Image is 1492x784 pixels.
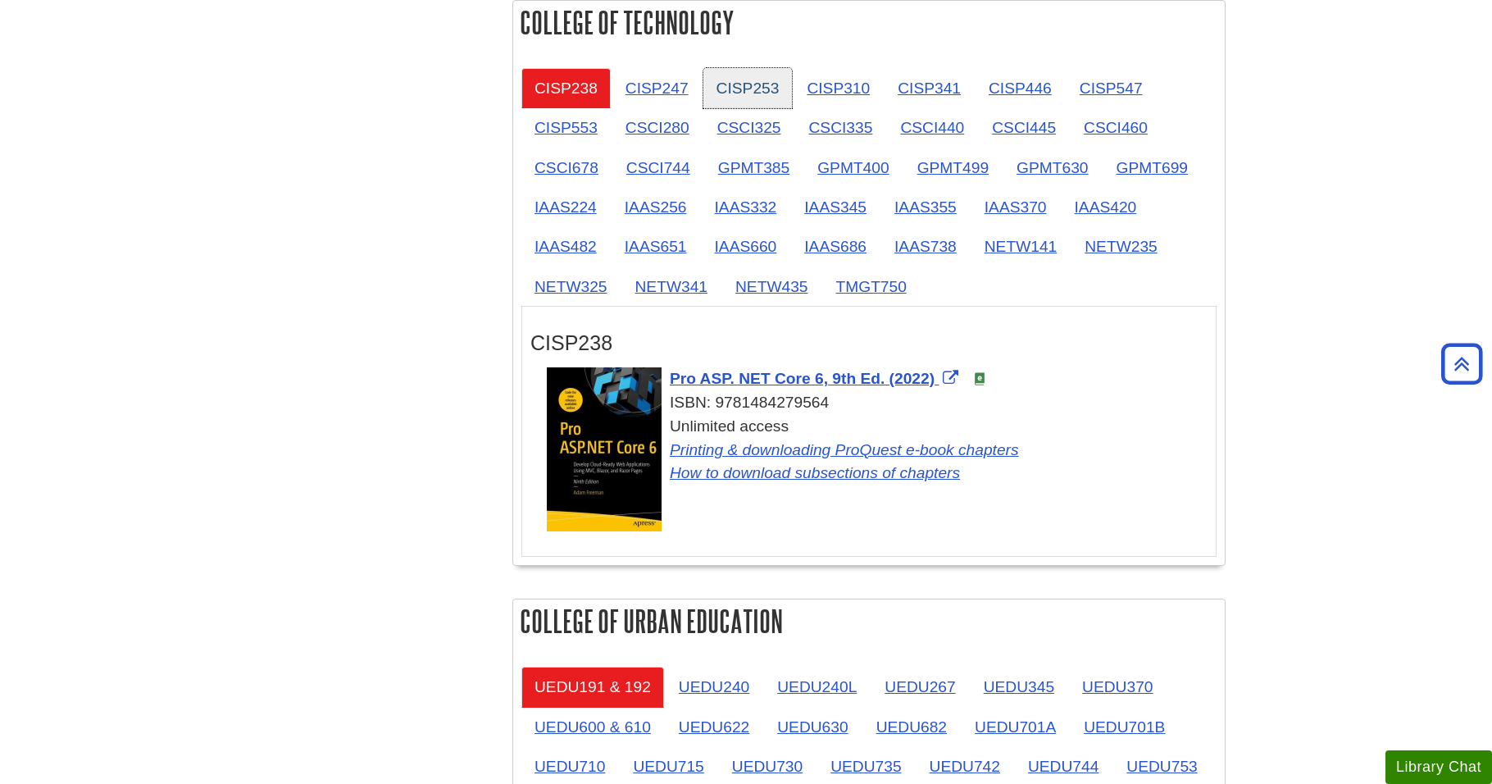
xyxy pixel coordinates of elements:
[796,107,886,148] a: CSCI335
[823,267,920,307] a: TMGT750
[670,370,962,387] a: Link opens in new window
[612,107,703,148] a: CSCI280
[521,148,612,188] a: CSCI678
[1103,148,1201,188] a: GPMT699
[521,707,664,747] a: UEDU600 & 610
[885,68,974,108] a: CISP341
[547,391,1208,415] div: ISBN: 9781484279564
[971,667,1067,707] a: UEDU345
[1071,107,1161,148] a: CSCI460
[521,107,611,148] a: CISP553
[622,267,721,307] a: NETW341
[722,267,821,307] a: NETW435
[521,667,664,707] a: UEDU191 & 192
[863,707,960,747] a: UEDU682
[962,707,1069,747] a: UEDU701A
[791,226,880,267] a: IAAS686
[904,148,1002,188] a: GPMT499
[521,267,621,307] a: NETW325
[612,226,700,267] a: IAAS651
[979,107,1069,148] a: CSCI445
[973,372,986,385] img: e-Book
[670,370,935,387] span: Pro ASP. NET Core 6, 9th Ed. (2022)
[547,415,1208,485] div: Unlimited access
[530,331,1208,355] h3: CISP238
[794,68,883,108] a: CISP310
[976,68,1065,108] a: CISP446
[1435,353,1488,375] a: Back to Top
[705,148,803,188] a: GPMT385
[666,667,762,707] a: UEDU240
[613,148,703,188] a: CSCI744
[791,187,880,227] a: IAAS345
[547,367,662,531] img: Cover Art
[702,187,790,227] a: IAAS332
[1071,707,1178,747] a: UEDU701B
[971,226,1071,267] a: NETW141
[887,107,977,148] a: CSCI440
[612,187,700,227] a: IAAS256
[971,187,1060,227] a: IAAS370
[513,1,1225,44] h2: College of Technology
[670,464,960,481] a: Link opens in new window
[612,68,702,108] a: CISP247
[881,226,970,267] a: IAAS738
[1062,187,1150,227] a: IAAS420
[764,667,870,707] a: UEDU240L
[1071,226,1171,267] a: NETW235
[703,68,793,108] a: CISP253
[666,707,762,747] a: UEDU622
[871,667,968,707] a: UEDU267
[521,187,610,227] a: IAAS224
[1003,148,1101,188] a: GPMT630
[521,226,610,267] a: IAAS482
[1069,667,1166,707] a: UEDU370
[1385,750,1492,784] button: Library Chat
[881,187,970,227] a: IAAS355
[804,148,902,188] a: GPMT400
[704,107,794,148] a: CSCI325
[764,707,861,747] a: UEDU630
[1067,68,1156,108] a: CISP547
[702,226,790,267] a: IAAS660
[521,68,611,108] a: CISP238
[513,599,1225,643] h2: College of Urban Education
[670,441,1019,458] a: Link opens in new window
